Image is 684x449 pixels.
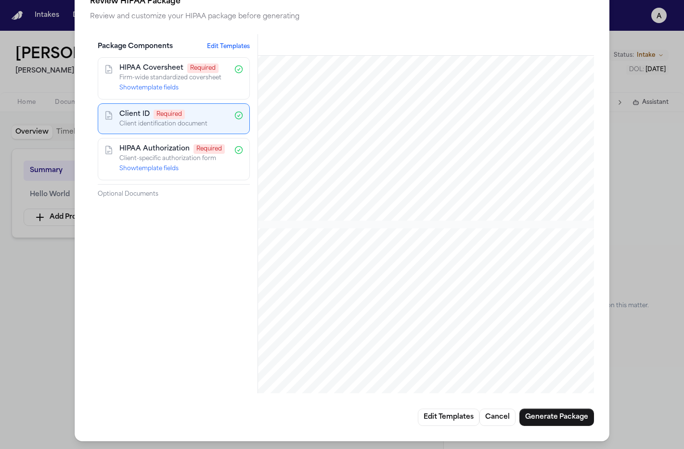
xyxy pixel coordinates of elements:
button: Showtemplate fields [119,84,179,92]
span: Required [194,144,225,154]
button: Generate Package [519,409,594,426]
h4: HIPAA Authorization [119,144,190,154]
button: Cancel [479,409,516,426]
p: Optional Documents [98,190,250,198]
h3: Package Components [98,42,173,51]
div: HIPAA AuthorizationRequiredClient-specific authorization formShowtemplate fields [98,138,250,180]
p: Review and customize your HIPAA package before generating [90,11,594,23]
p: Client-specific authorization form [119,155,228,162]
span: Required [154,110,185,119]
button: Edit Templates [207,43,250,50]
p: Firm-wide standardized coversheet [119,74,228,82]
p: Client identification document [119,120,228,128]
span: Required [187,63,219,73]
h4: HIPAA Coversheet [119,63,183,73]
button: Edit Templates [418,409,479,426]
button: Showtemplate fields [119,165,179,173]
h4: Client ID [119,110,150,119]
h3: Preview [197,40,656,50]
div: Client IDRequiredClient identification document [98,103,250,134]
div: HIPAA CoversheetRequiredFirm-wide standardized coversheetShowtemplate fields [98,57,250,100]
